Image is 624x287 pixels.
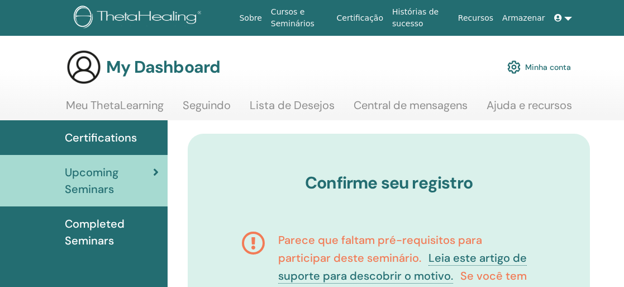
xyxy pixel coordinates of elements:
a: Minha conta [507,55,571,79]
span: Parece que faltam pré-requisitos para participar deste seminário. [278,233,482,265]
a: Central de mensagens [354,98,468,120]
a: Recursos [454,8,498,29]
img: logo.png [74,6,206,31]
a: Sobre [235,8,266,29]
a: Cursos e Seminários [266,2,332,34]
a: Armazenar [498,8,549,29]
a: Histórias de sucesso [388,2,454,34]
span: Completed Seminars [65,215,159,249]
h3: Confirme seu registro [227,173,551,193]
img: generic-user-icon.jpg [66,49,102,85]
span: Certifications [65,129,137,146]
a: Meu ThetaLearning [66,98,164,120]
img: cog.svg [507,58,521,77]
a: Certificação [332,8,388,29]
a: Ajuda e recursos [487,98,572,120]
h3: My Dashboard [106,57,220,77]
span: Upcoming Seminars [65,164,153,197]
a: Seguindo [183,98,231,120]
a: Lista de Desejos [250,98,335,120]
